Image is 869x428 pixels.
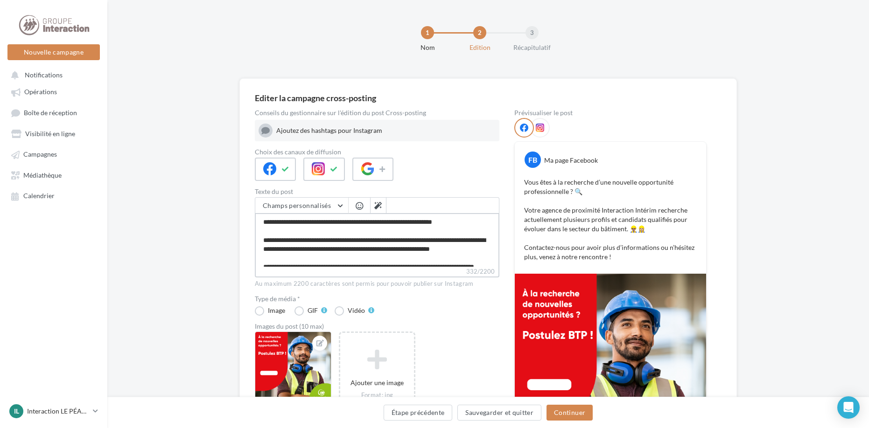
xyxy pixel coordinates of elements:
[6,166,102,183] a: Médiathèque
[6,125,102,142] a: Visibilité en ligne
[6,145,102,162] a: Campagnes
[544,156,598,165] div: Ma page Facebook
[23,171,62,179] span: Médiathèque
[6,104,102,121] a: Boîte de réception
[473,26,486,39] div: 2
[524,178,697,262] p: Vous êtes à la recherche d’une nouvelle opportunité professionnelle ? 🔍 Votre agence de proximité...
[837,396,860,419] div: Open Intercom Messenger
[24,109,77,117] span: Boîte de réception
[14,407,19,416] span: IL
[24,88,57,96] span: Opérations
[450,43,510,52] div: Edition
[255,267,499,277] label: 332/2200
[348,307,365,314] div: Vidéo
[25,71,63,79] span: Notifications
[27,407,89,416] p: Interaction LE PÉAGE DE ROUSSILLON
[6,83,102,100] a: Opérations
[276,126,496,135] div: Ajoutez des hashtags pour Instagram
[255,323,499,330] div: Images du post (10 max)
[7,402,100,420] a: IL Interaction LE PÉAGE DE ROUSSILLON
[255,198,348,214] button: Champs personnalisés
[7,44,100,60] button: Nouvelle campagne
[398,43,457,52] div: Nom
[255,94,376,102] div: Editer la campagne cross-posting
[255,110,499,116] div: Conseils du gestionnaire sur l'édition du post Cross-posting
[255,280,499,288] div: Au maximum 2200 caractères sont permis pour pouvoir publier sur Instagram
[547,405,593,421] button: Continuer
[502,43,562,52] div: Récapitulatif
[514,110,707,116] div: Prévisualiser le post
[526,26,539,39] div: 3
[525,152,541,168] div: FB
[255,188,499,195] label: Texte du post
[23,192,55,200] span: Calendrier
[457,405,541,421] button: Sauvegarder et quitter
[308,307,318,314] div: GIF
[263,201,331,209] span: Champs personnalisés
[23,151,57,159] span: Campagnes
[421,26,434,39] div: 1
[6,187,102,204] a: Calendrier
[255,296,499,302] label: Type de média *
[384,405,453,421] button: Étape précédente
[255,149,499,155] label: Choix des canaux de diffusion
[25,130,75,138] span: Visibilité en ligne
[268,307,285,314] div: Image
